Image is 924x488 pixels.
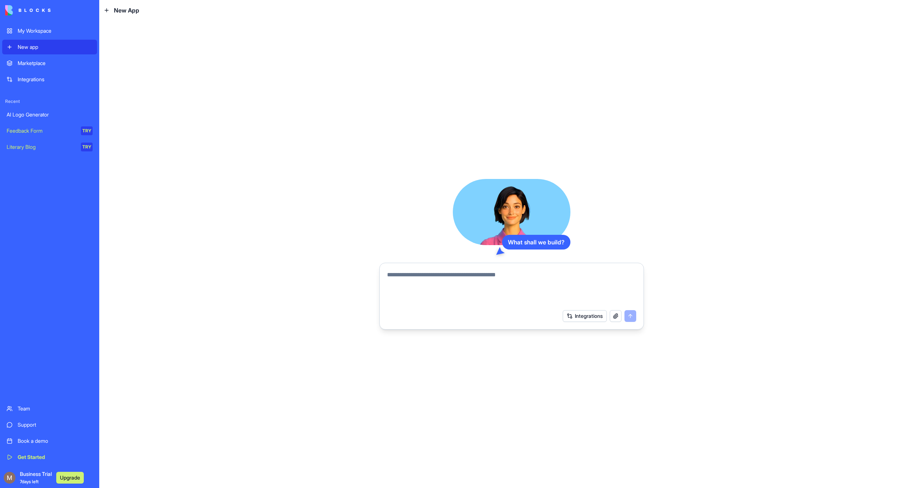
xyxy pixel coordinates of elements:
[81,143,93,151] div: TRY
[5,5,51,15] img: logo
[563,310,607,322] button: Integrations
[7,143,76,151] div: Literary Blog
[7,127,76,134] div: Feedback Form
[7,111,93,118] div: AI Logo Generator
[18,43,93,51] div: New app
[2,72,97,87] a: Integrations
[2,450,97,464] a: Get Started
[18,76,93,83] div: Integrations
[18,453,93,461] div: Get Started
[2,434,97,448] a: Book a demo
[502,235,570,250] div: What shall we build?
[2,401,97,416] a: Team
[114,6,139,15] span: New App
[2,40,97,54] a: New app
[2,107,97,122] a: AI Logo Generator
[2,24,97,38] a: My Workspace
[18,421,93,428] div: Support
[18,405,93,412] div: Team
[81,126,93,135] div: TRY
[2,123,97,138] a: Feedback FormTRY
[2,98,97,104] span: Recent
[4,472,15,484] img: ACg8ocJO_7xoi7MARzWXSiFZEqYGELZioH9Raeaz0B3lKapPwFf1YQ=s96-c
[18,437,93,445] div: Book a demo
[20,479,39,484] span: 7 days left
[56,472,84,484] button: Upgrade
[2,56,97,71] a: Marketplace
[18,60,93,67] div: Marketplace
[18,27,93,35] div: My Workspace
[2,140,97,154] a: Literary BlogTRY
[2,417,97,432] a: Support
[20,470,52,485] span: Business Trial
